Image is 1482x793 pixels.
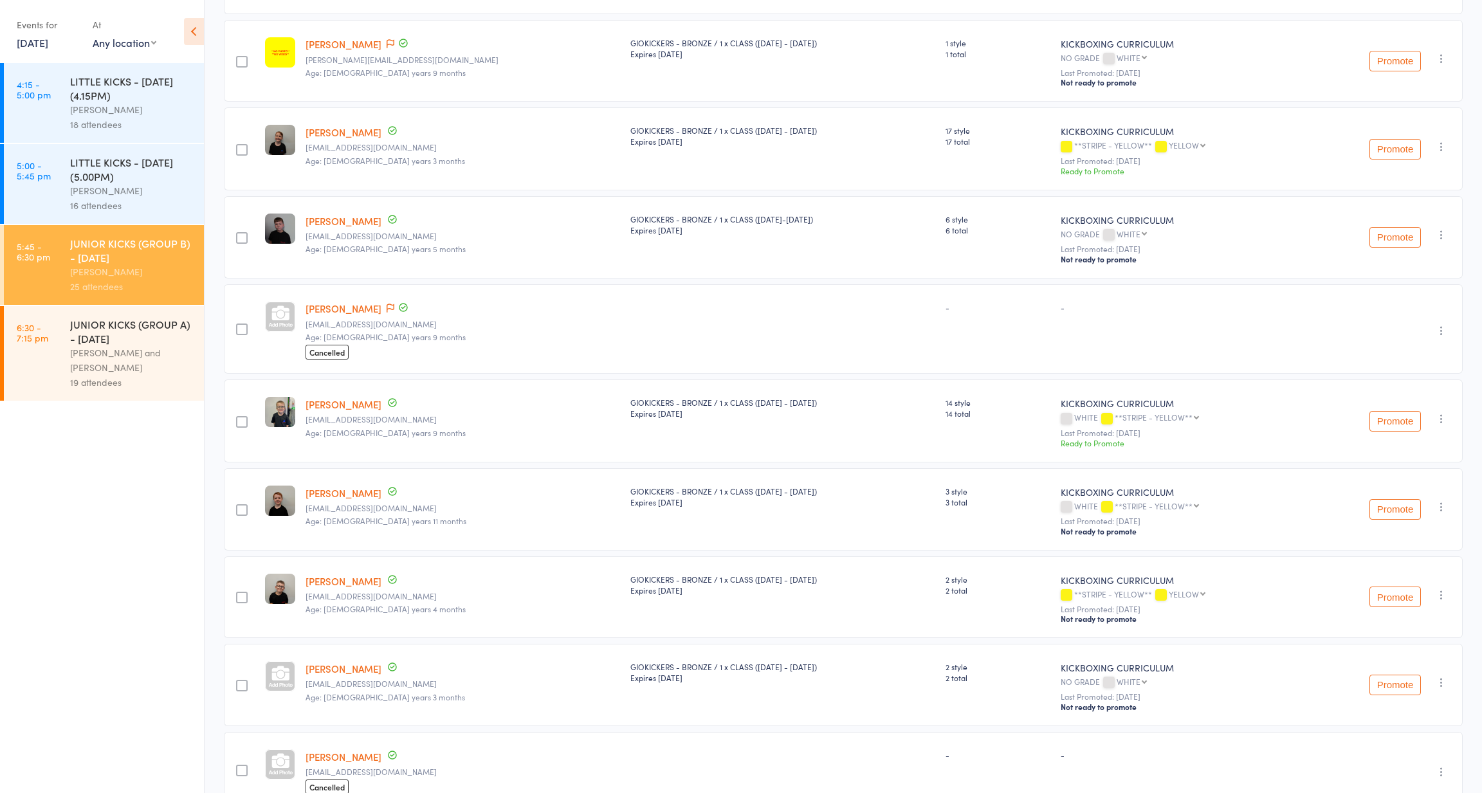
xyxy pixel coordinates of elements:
img: image1638979903.png [265,397,295,427]
div: GIOKICKERS - BRONZE / 1 x CLASS ([DATE] - [DATE]) [630,486,935,507]
div: At [93,14,156,35]
div: Ready to Promote [1061,437,1301,448]
small: d4wnie@hotmail.com [306,504,620,513]
div: JUNIOR KICKS (GROUP A) - [DATE] [70,317,193,345]
span: 17 total [946,136,1050,147]
div: Ready to Promote [1061,165,1301,176]
div: LITTLE KICKS - [DATE] (5.00PM) [70,155,193,183]
a: [PERSON_NAME] [306,397,381,411]
a: 4:15 -5:00 pmLITTLE KICKS - [DATE] (4.15PM)[PERSON_NAME]18 attendees [4,63,204,143]
small: beckygleed@msn.com [306,592,620,601]
a: [PERSON_NAME] [306,302,381,315]
div: Expires [DATE] [630,408,935,419]
div: KICKBOXING CURRICULUM [1061,574,1301,587]
div: JUNIOR KICKS (GROUP B) - [DATE] [70,236,193,264]
small: Last Promoted: [DATE] [1061,244,1301,253]
button: Promote [1369,411,1421,432]
small: kerrylabon1983@googlemail.com [306,320,620,329]
small: emma_katie_slater@hotmail.com [306,55,620,64]
small: Jessmincher15@icloud.com [306,415,620,424]
div: 18 attendees [70,117,193,132]
div: 16 attendees [70,198,193,213]
div: YELLOW [1169,141,1199,149]
div: Not ready to promote [1061,702,1301,712]
a: 5:45 -6:30 pmJUNIOR KICKS (GROUP B) - [DATE][PERSON_NAME]25 attendees [4,225,204,305]
div: Expires [DATE] [630,497,935,507]
span: 2 total [946,672,1050,683]
small: Last Promoted: [DATE] [1061,428,1301,437]
div: [PERSON_NAME] [70,183,193,198]
small: Last Promoted: [DATE] [1061,156,1301,165]
span: 6 style [946,214,1050,224]
div: KICKBOXING CURRICULUM [1061,397,1301,410]
div: GIOKICKERS - BRONZE / 1 x CLASS ([DATE] - [DATE]) [630,574,935,596]
div: - [1061,302,1301,313]
time: 5:45 - 6:30 pm [17,241,50,262]
button: Promote [1369,675,1421,695]
div: Events for [17,14,80,35]
div: WHITE [1117,677,1140,686]
span: Age: [DEMOGRAPHIC_DATA] years 9 months [306,427,466,438]
div: Expires [DATE] [630,585,935,596]
div: Expires [DATE] [630,224,935,235]
button: Promote [1369,227,1421,248]
button: Promote [1369,587,1421,607]
small: Last Promoted: [DATE] [1061,68,1301,77]
span: Age: [DEMOGRAPHIC_DATA] years 9 months [306,67,466,78]
span: Age: [DEMOGRAPHIC_DATA] years 5 months [306,243,466,254]
a: [PERSON_NAME] [306,486,381,500]
div: Not ready to promote [1061,614,1301,624]
span: 17 style [946,125,1050,136]
img: image1753981171.png [265,214,295,244]
div: [PERSON_NAME] and [PERSON_NAME] [70,345,193,375]
span: 14 style [946,397,1050,408]
div: WHITE [1117,230,1140,238]
time: 6:30 - 7:15 pm [17,322,48,343]
small: Wendy_h@icloud.com [306,143,620,152]
span: 3 total [946,497,1050,507]
small: Last Promoted: [DATE] [1061,605,1301,614]
div: 19 attendees [70,375,193,390]
img: image1709831880.png [265,486,295,516]
span: 2 style [946,574,1050,585]
span: 6 total [946,224,1050,235]
div: KICKBOXING CURRICULUM [1061,125,1301,138]
a: [PERSON_NAME] [306,214,381,228]
span: 3 style [946,486,1050,497]
div: 25 attendees [70,279,193,294]
div: GIOKICKERS - BRONZE / 1 x CLASS ([DATE] - [DATE]) [630,125,935,147]
small: Aaargh_uk@hotmail.com [306,232,620,241]
div: LITTLE KICKS - [DATE] (4.15PM) [70,74,193,102]
div: KICKBOXING CURRICULUM [1061,486,1301,498]
a: 6:30 -7:15 pmJUNIOR KICKS (GROUP A) - [DATE][PERSON_NAME] and [PERSON_NAME]19 attendees [4,306,204,401]
a: 5:00 -5:45 pmLITTLE KICKS - [DATE] (5.00PM)[PERSON_NAME]16 attendees [4,144,204,224]
span: 2 total [946,585,1050,596]
a: [PERSON_NAME] [306,750,381,763]
div: Not ready to promote [1061,254,1301,264]
span: 1 total [946,48,1050,59]
div: GIOKICKERS - BRONZE / 1 x CLASS ([DATE]-[DATE]) [630,214,935,235]
div: KICKBOXING CURRICULUM [1061,661,1301,674]
div: - [946,749,1050,760]
span: Age: [DEMOGRAPHIC_DATA] years 3 months [306,691,465,702]
img: image1729790513.png [265,574,295,604]
button: Promote [1369,499,1421,520]
a: [PERSON_NAME] [306,574,381,588]
small: Aturley@hotmail.co.uk [306,767,620,776]
small: soph44@icloud.com [306,679,620,688]
span: Age: [DEMOGRAPHIC_DATA] years 11 months [306,515,466,526]
span: 2 style [946,661,1050,672]
time: 5:00 - 5:45 pm [17,160,51,181]
span: Cancelled [306,345,349,360]
span: 1 style [946,37,1050,48]
a: [PERSON_NAME] [306,662,381,675]
small: Last Promoted: [DATE] [1061,516,1301,525]
div: NO GRADE [1061,53,1301,64]
div: KICKBOXING CURRICULUM [1061,37,1301,50]
button: Promote [1369,139,1421,160]
small: Last Promoted: [DATE] [1061,692,1301,701]
div: KICKBOXING CURRICULUM [1061,214,1301,226]
div: WHITE [1061,413,1301,424]
div: - [946,302,1050,313]
div: Expires [DATE] [630,48,935,59]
